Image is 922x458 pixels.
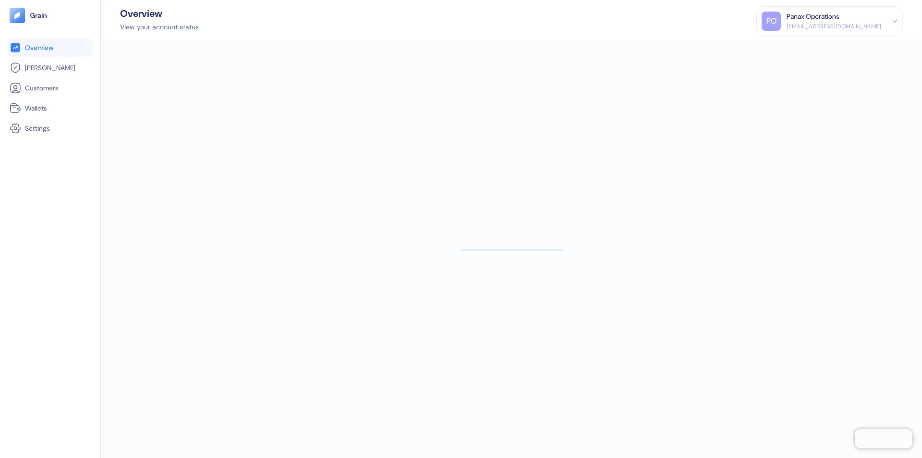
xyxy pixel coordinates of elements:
span: [PERSON_NAME] [25,63,75,73]
span: Settings [25,124,50,133]
span: Customers [25,83,59,93]
div: PO [762,12,781,31]
a: [PERSON_NAME] [10,62,91,74]
a: Overview [10,42,91,53]
a: Customers [10,82,91,94]
div: Overview [120,9,199,18]
span: Overview [25,43,53,52]
div: Panax Operations [787,12,839,22]
a: Wallets [10,102,91,114]
span: Wallets [25,103,47,113]
a: Settings [10,123,91,134]
div: [EMAIL_ADDRESS][DOMAIN_NAME] [787,22,881,31]
div: View your account status [120,22,199,32]
img: logo [30,12,48,19]
iframe: Chatra live chat [855,429,912,448]
img: logo-tablet-V2.svg [10,8,25,23]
